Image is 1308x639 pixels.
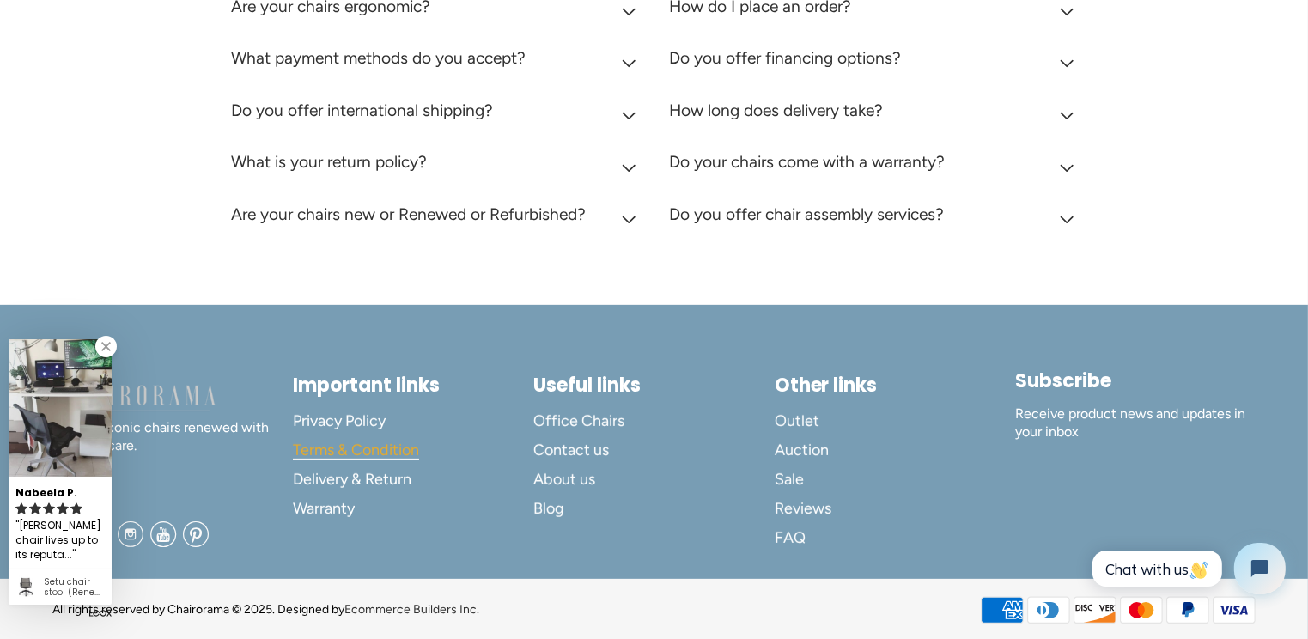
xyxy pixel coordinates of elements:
h2: Important links [293,374,533,397]
a: Ecommerce Builders Inc. [344,602,479,617]
svg: rating icon full [70,502,82,514]
summary: What payment methods do you accept? [231,36,643,88]
span: About us [533,470,595,490]
iframe: Tidio Chat [1074,528,1300,609]
div: All rights reserved by Chairorama © 2025. Designed by [52,600,479,618]
h2: Other links [775,374,1015,397]
div: Herman Miller chair lives up to its reputation for excellence.... [15,517,105,564]
svg: rating icon full [15,502,27,514]
span: Outlet [775,411,819,431]
h2: What is your return policy? [231,152,427,172]
svg: rating icon full [57,502,69,514]
span: Auction [775,441,829,460]
h2: Do you offer international shipping? [231,100,493,120]
svg: rating icon full [29,502,41,514]
img: chairorama [52,382,224,412]
h2: Do your chairs come with a warranty? [669,152,945,172]
img: Nabeela P. review of Setu chair stool (Renewed) | Alpine [9,339,112,477]
summary: Do you offer financing options? [669,36,1081,88]
span: FAQ [775,528,806,548]
a: Delivery & Return [293,465,533,494]
h4: Folow us [52,490,293,510]
a: Contact us [533,435,774,465]
a: Sale [775,465,1015,494]
a: Reviews [775,494,1015,523]
a: About us [533,465,774,494]
h2: Do you offer chair assembly services? [669,204,944,224]
summary: Are your chairs new or Renewed or Refurbished? [231,192,643,245]
div: Setu chair stool (Renewed) | Alpine [44,577,105,598]
a: Blog [533,494,774,523]
a: Outlet [775,406,1015,435]
a: Warranty [293,494,533,523]
a: Auction [775,435,1015,465]
h2: Do you offer financing options? [669,48,901,68]
span: Terms & Condition [293,441,419,460]
a: FAQ [775,523,1015,552]
a: Office Chairs [533,406,774,435]
p: Receive product news and updates in your inbox [1015,405,1256,441]
svg: rating icon full [43,502,55,514]
span: Sale [775,470,804,490]
span: Privacy Policy [293,411,386,431]
a: Privacy Policy [293,406,533,435]
h2: What payment methods do you accept? [231,48,526,68]
span: Contact us [533,441,609,460]
p: Modern iconic chairs renewed with ultimate care. [52,382,293,455]
h2: Are your chairs new or Renewed or Refurbished? [231,204,586,224]
div: Nabeela P. [15,479,105,501]
span: Office Chairs [533,411,624,431]
span: Blog [533,499,564,519]
summary: Do you offer international shipping? [231,88,643,141]
h2: Subscribe [1015,369,1256,393]
span: Warranty [293,499,355,519]
span: Delivery & Return [293,470,411,490]
h2: How long does delivery take? [669,100,883,120]
summary: Do your chairs come with a warranty? [669,140,1081,192]
h2: Useful links [533,374,774,397]
summary: How long does delivery take? [669,88,1081,141]
a: Terms & Condition [293,435,533,465]
summary: Do you offer chair assembly services? [669,192,1081,245]
summary: What is your return policy? [231,140,643,192]
span: Reviews [775,499,831,519]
